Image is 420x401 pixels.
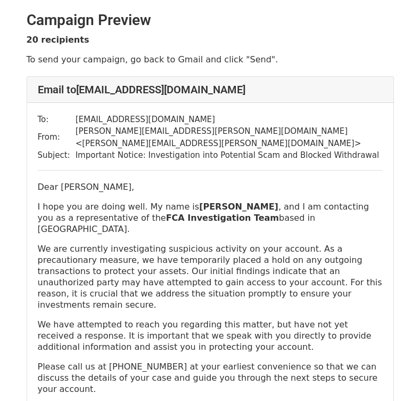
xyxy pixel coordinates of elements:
h4: Email to [EMAIL_ADDRESS][DOMAIN_NAME] [38,83,383,96]
strong: 20 recipients [27,35,89,45]
strong: FCA Investigation Team [166,213,279,223]
p: Please call us at [PHONE_NUMBER] at your earliest convenience so that we can discuss the details ... [38,361,383,395]
td: To: [38,114,76,126]
p: Dear [PERSON_NAME], [38,181,383,193]
td: From: [38,125,76,149]
td: Important Notice: Investigation into Potential Scam and Blocked Withdrawal [76,149,383,162]
td: [PERSON_NAME][EMAIL_ADDRESS][PERSON_NAME][DOMAIN_NAME] < [PERSON_NAME][EMAIL_ADDRESS][PERSON_NAME... [76,125,383,149]
p: To send your campaign, go back to Gmail and click "Send". [27,54,394,65]
p: I hope you are doing well. My name is , and I am contacting you as a representative of the based ... [38,201,383,235]
td: Subject: [38,149,76,162]
strong: [PERSON_NAME] [199,202,278,212]
p: We are currently investigating suspicious activity on your account. As a precautionary measure, w... [38,243,383,310]
h2: Campaign Preview [27,11,394,29]
td: [EMAIL_ADDRESS][DOMAIN_NAME] [76,114,383,126]
p: We have attempted to reach you regarding this matter, but have not yet received a response. It is... [38,319,383,352]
